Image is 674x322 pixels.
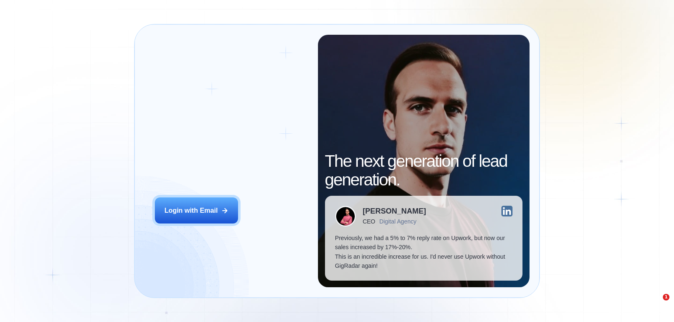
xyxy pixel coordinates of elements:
button: Login with Email [155,197,238,223]
h2: The next generation of lead generation. [325,152,523,189]
div: Login with Email [164,206,218,215]
span: 1 [663,294,669,300]
iframe: Intercom live chat [646,294,666,314]
div: [PERSON_NAME] [363,207,426,215]
div: CEO [363,218,375,225]
div: Digital Agency [379,218,416,225]
p: Previously, we had a 5% to 7% reply rate on Upwork, but now our sales increased by 17%-20%. This ... [335,233,513,271]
